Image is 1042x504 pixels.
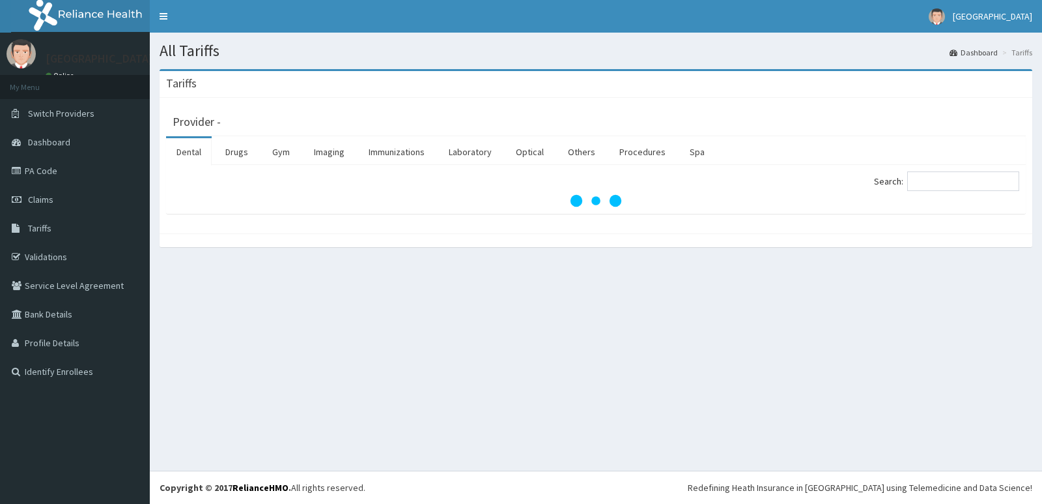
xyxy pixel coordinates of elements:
[150,471,1042,504] footer: All rights reserved.
[557,138,606,166] a: Others
[438,138,502,166] a: Laboratory
[999,47,1032,58] li: Tariffs
[907,171,1019,191] input: Search:
[160,482,291,494] strong: Copyright © 2017 .
[953,10,1032,22] span: [GEOGRAPHIC_DATA]
[28,108,94,119] span: Switch Providers
[358,138,435,166] a: Immunizations
[929,8,945,25] img: User Image
[215,138,259,166] a: Drugs
[688,481,1032,494] div: Redefining Heath Insurance in [GEOGRAPHIC_DATA] using Telemedicine and Data Science!
[173,116,221,128] h3: Provider -
[303,138,355,166] a: Imaging
[609,138,676,166] a: Procedures
[28,222,51,234] span: Tariffs
[570,175,622,227] svg: audio-loading
[7,39,36,68] img: User Image
[679,138,715,166] a: Spa
[505,138,554,166] a: Optical
[262,138,300,166] a: Gym
[166,78,197,89] h3: Tariffs
[232,482,289,494] a: RelianceHMO
[950,47,998,58] a: Dashboard
[46,71,77,80] a: Online
[46,53,153,65] p: [GEOGRAPHIC_DATA]
[874,171,1019,191] label: Search:
[160,42,1032,59] h1: All Tariffs
[28,194,53,205] span: Claims
[28,136,70,148] span: Dashboard
[166,138,212,166] a: Dental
